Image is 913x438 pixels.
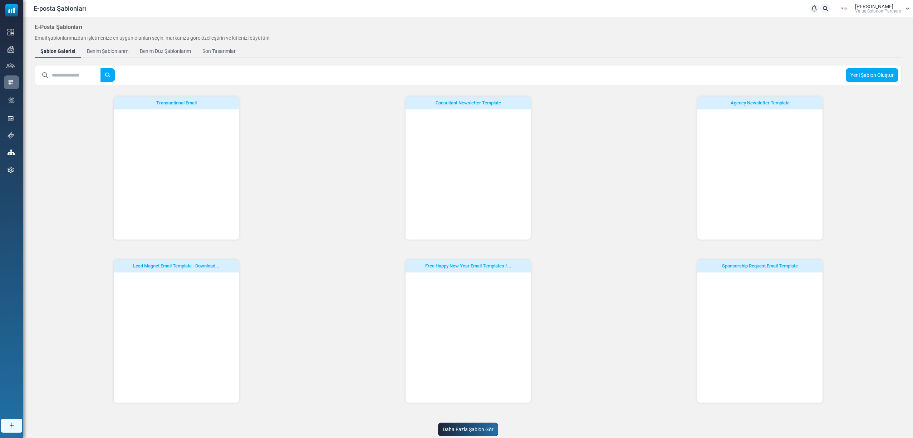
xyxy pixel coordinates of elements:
[8,96,15,104] img: workflow.svg
[35,23,728,31] p: E-Posta Şablonları
[8,46,14,53] img: campaigns-icon.png
[40,48,75,55] div: Şablon Galerisi
[87,48,128,55] div: Benim Şablonlarım
[8,79,14,85] img: email-templates-icon-active.svg
[425,263,511,269] span: Free Happy New Year Email Templates f...
[8,29,14,35] img: dashboard-icon.svg
[133,263,220,269] span: Lead Magnet Email Template - Download...
[835,3,853,14] img: User Logo
[8,132,14,139] img: support-icon.svg
[202,48,236,55] div: Son Tasarımlar
[855,9,901,13] span: Value Solution Partners
[8,167,14,173] img: settings-icon.svg
[731,100,790,105] span: Agency Newsletter Template
[35,35,270,41] span: Email şablonlarımızdan işletmenize en uygun olanları seçin, markanıza göre özelleştirin ve kitlen...
[6,63,15,68] img: contacts-icon.svg
[140,48,191,55] div: Benim Düz Şablonlarım
[5,4,18,16] img: mailsoftly_icon_blue_white.svg
[722,263,798,269] span: Sponsorship Request Email Template
[436,100,501,105] span: Consultant Newsletter Template
[855,4,893,9] span: [PERSON_NAME]
[846,68,898,82] a: Yeni Şablon Oluştur
[835,3,909,14] a: User Logo [PERSON_NAME] Value Solution Partners
[156,100,197,105] span: Transactional Email
[438,423,498,436] a: Daha Fazla Şablon Gör
[34,4,86,13] span: E-posta Şablonları
[8,115,14,122] img: landing_pages.svg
